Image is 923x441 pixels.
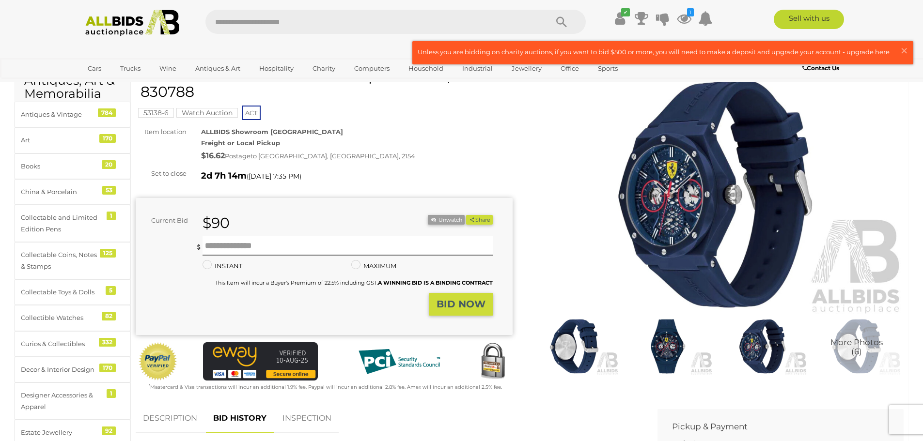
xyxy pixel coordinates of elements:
div: 5 [106,286,116,295]
div: 20 [102,160,116,169]
a: 53138-6 [138,109,174,117]
a: Curios & Collectibles 332 [15,331,130,357]
a: Sports [592,61,624,76]
a: Designer Accessories & Apparel 1 [15,382,130,420]
i: 1 [687,8,694,16]
div: 82 [102,312,116,320]
div: Decor & Interior Design [21,364,101,375]
a: DESCRIPTION [136,404,204,433]
div: Current Bid [136,215,195,226]
a: Watch Auction [176,109,238,117]
div: Art [21,135,101,146]
h2: Pickup & Payment [672,422,875,431]
strong: ALLBIDS Showroom [GEOGRAPHIC_DATA] [201,128,343,136]
span: to [GEOGRAPHIC_DATA], [GEOGRAPHIC_DATA], 2154 [250,152,415,160]
img: Scuderia Ferrari 44mm Blue Aspire Watch, Model 830788 [527,73,904,315]
img: Scuderia Ferrari 44mm Blue Aspire Watch, Model 830788 [718,318,807,375]
label: INSTANT [203,260,242,272]
div: Set to close [128,168,194,179]
strong: 2d 7h 14m [201,170,247,181]
img: Scuderia Ferrari 44mm Blue Aspire Watch, Model 830788 [530,318,619,375]
strong: $16.62 [201,151,225,160]
div: 170 [99,364,116,372]
small: This Item will incur a Buyer's Premium of 22.5% including GST. [215,279,493,286]
a: Industrial [456,61,499,76]
img: Official PayPal Seal [138,342,178,381]
div: 92 [102,426,116,435]
span: × [900,41,908,60]
span: More Photos (6) [830,338,883,356]
strong: BID NOW [437,298,485,310]
h2: Antiques, Art & Memorabilia [24,74,121,101]
a: Cars [81,61,108,76]
div: 1 [107,389,116,398]
button: Share [466,215,493,225]
a: Decor & Interior Design 170 [15,357,130,382]
div: Collectable and Limited Edition Pens [21,212,101,235]
mark: 53138-6 [138,108,174,118]
a: Household [402,61,450,76]
div: Collectable Toys & Dolls [21,287,101,298]
div: Curios & Collectibles [21,338,101,350]
span: [DATE] 7:35 PM [249,172,299,181]
a: Office [554,61,585,76]
a: Jewellery [505,61,548,76]
img: Scuderia Ferrari 44mm Blue Aspire Watch, Model 830788 [624,318,713,375]
a: INSPECTION [275,404,339,433]
small: Mastercard & Visa transactions will incur an additional 1.9% fee. Paypal will incur an additional... [149,384,502,390]
a: ✔ [613,10,627,27]
li: Unwatch this item [428,215,465,225]
a: Antiques & Art [189,61,247,76]
div: 1 [107,212,116,220]
img: Secured by Rapid SSL [473,342,512,381]
a: 1 [677,10,691,27]
div: 53 [102,186,116,195]
strong: $90 [203,214,230,232]
div: Designer Accessories & Apparel [21,390,101,412]
i: ✔ [621,8,630,16]
button: BID NOW [429,293,493,316]
a: Collectible Watches 82 [15,305,130,331]
button: Search [537,10,586,34]
div: 332 [99,338,116,347]
a: More Photos(6) [812,318,901,375]
a: [GEOGRAPHIC_DATA] [81,76,163,92]
a: Hospitality [253,61,300,76]
a: Contact Us [802,63,842,74]
div: Collectible Watches [21,312,101,323]
mark: Watch Auction [176,108,238,118]
a: Trucks [114,61,147,76]
div: 170 [99,134,116,143]
a: Collectable Toys & Dolls 5 [15,279,130,305]
b: Contact Us [802,64,839,72]
a: Sell with us [774,10,844,29]
div: Postage [201,149,513,163]
a: Computers [348,61,396,76]
a: China & Porcelain 53 [15,179,130,205]
a: Collectable and Limited Edition Pens 1 [15,205,130,242]
a: Antiques & Vintage 784 [15,102,130,127]
div: Books [21,161,101,172]
a: Collectable Coins, Notes & Stamps 125 [15,242,130,279]
div: Antiques & Vintage [21,109,101,120]
span: ( ) [247,172,301,180]
div: Item location [128,126,194,137]
div: China & Porcelain [21,186,101,198]
div: Collectable Coins, Notes & Stamps [21,249,101,272]
img: Scuderia Ferrari 44mm Blue Aspire Watch, Model 830788 [812,318,901,375]
div: 784 [98,108,116,117]
label: MAXIMUM [351,260,396,272]
a: Books 20 [15,153,130,179]
a: Wine [153,61,183,76]
strong: Freight or Local Pickup [201,139,280,147]
img: eWAY Payment Gateway [203,342,318,380]
a: Art 170 [15,127,130,153]
h1: Scuderia Ferrari 44mm Blue Aspire Watch, Model 830788 [141,68,510,100]
a: Charity [306,61,342,76]
div: Estate Jewellery [21,427,101,438]
span: ACT [242,106,261,120]
div: 125 [100,249,116,258]
img: PCI DSS compliant [351,342,448,381]
img: Allbids.com.au [80,10,185,36]
button: Unwatch [428,215,465,225]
